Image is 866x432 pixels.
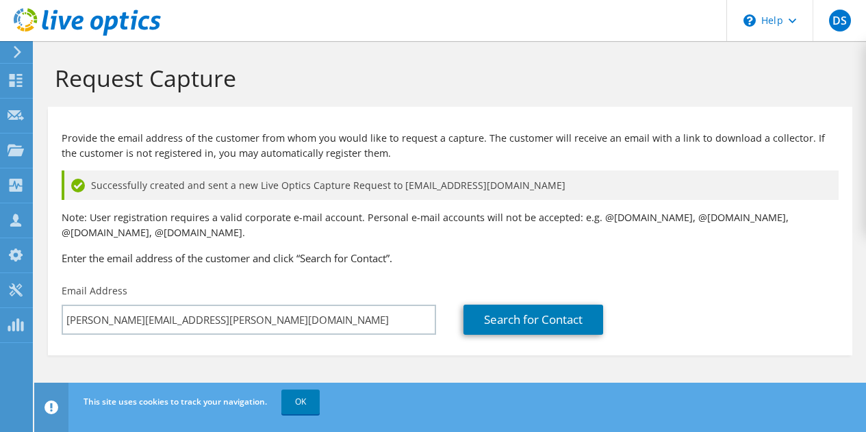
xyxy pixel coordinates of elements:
p: Note: User registration requires a valid corporate e-mail account. Personal e-mail accounts will ... [62,210,839,240]
h1: Request Capture [55,64,839,92]
span: DS [829,10,851,31]
label: Email Address [62,284,127,298]
svg: \n [743,14,756,27]
h3: Enter the email address of the customer and click “Search for Contact”. [62,251,839,266]
span: This site uses cookies to track your navigation. [84,396,267,407]
span: Successfully created and sent a new Live Optics Capture Request to [EMAIL_ADDRESS][DOMAIN_NAME] [91,178,565,193]
p: Provide the email address of the customer from whom you would like to request a capture. The cust... [62,131,839,161]
a: OK [281,390,320,414]
a: Search for Contact [463,305,603,335]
